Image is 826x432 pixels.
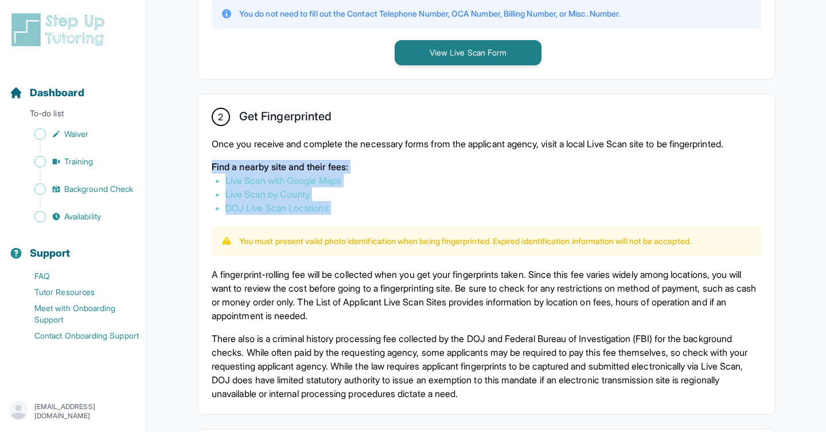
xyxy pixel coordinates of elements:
a: Availability [9,209,146,225]
span: Background Check [64,183,133,195]
p: A fingerprint-rolling fee will be collected when you get your fingerprints taken. Since this fee ... [212,268,761,323]
span: 2 [218,110,223,124]
a: Training [9,154,146,170]
a: Waiver [9,126,146,142]
p: You do not need to fill out the Contact Telephone Number, OCA Number, Billing Number, or Misc. Nu... [239,8,620,19]
p: [EMAIL_ADDRESS][DOMAIN_NAME] [34,402,137,421]
button: [EMAIL_ADDRESS][DOMAIN_NAME] [9,401,137,422]
p: Find a nearby site and their fees: [212,160,761,174]
button: View Live Scan Form [395,40,541,65]
a: Dashboard [9,85,84,101]
span: Waiver [64,128,88,140]
a: Tutor Resources [9,284,146,300]
a: Contact Onboarding Support [9,328,146,344]
button: Dashboard [5,66,142,105]
a: View Live Scan Form [395,46,541,58]
span: Support [30,245,71,261]
a: Background Check [9,181,146,197]
a: FAQ [9,268,146,284]
span: Availability [64,211,101,222]
img: logo [9,11,111,48]
button: Support [5,227,142,266]
span: Training [64,156,93,167]
h2: Get Fingerprinted [239,109,332,128]
a: Meet with Onboarding Support [9,300,146,328]
p: You must present valid photo identification when being fingerprinted. Expired identification info... [239,235,691,247]
p: Once you receive and complete the necessary forms from the applicant agency, visit a local Live S... [212,137,761,151]
a: DOJ Live Scan Locations [225,202,329,214]
p: To-do list [5,108,142,124]
span: Dashboard [30,85,84,101]
p: There also is a criminal history processing fee collected by the DOJ and Federal Bureau of Invest... [212,332,761,400]
a: Live Scan by County [225,188,310,200]
a: Live Scan with Google Maps [225,175,341,186]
